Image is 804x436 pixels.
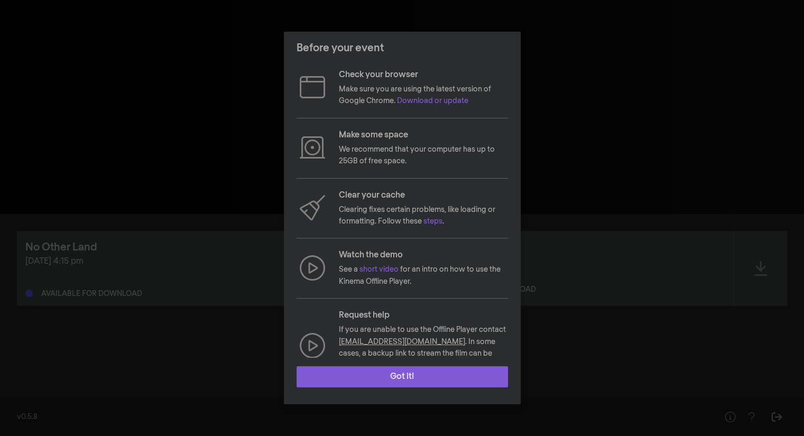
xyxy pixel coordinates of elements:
button: Got it! [297,366,508,387]
p: Clearing fixes certain problems, like loading or formatting. Follow these . [339,204,508,228]
p: Check your browser [339,69,508,81]
p: See a for an intro on how to use the Kinema Offline Player. [339,264,508,287]
p: Watch the demo [339,249,508,262]
p: Clear your cache [339,189,508,202]
p: Make sure you are using the latest version of Google Chrome. [339,84,508,107]
p: Make some space [339,129,508,142]
a: Download or update [397,97,468,105]
a: steps [423,218,442,225]
p: We recommend that your computer has up to 25GB of free space. [339,144,508,168]
a: [EMAIL_ADDRESS][DOMAIN_NAME] [339,338,465,346]
header: Before your event [284,32,521,64]
p: Request help [339,309,508,322]
a: short video [359,266,399,273]
p: If you are unable to use the Offline Player contact . In some cases, a backup link to stream the ... [339,324,508,383]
